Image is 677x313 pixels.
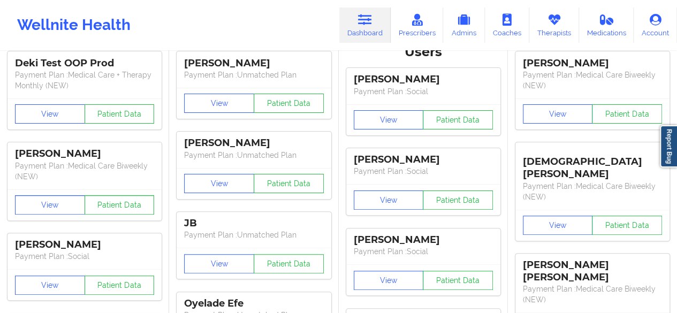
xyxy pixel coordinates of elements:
button: Patient Data [85,195,155,215]
button: View [184,254,254,273]
p: Payment Plan : Medical Care Biweekly (NEW) [523,284,662,305]
button: View [184,94,254,113]
div: [PERSON_NAME] [15,148,154,160]
a: Medications [579,7,634,43]
a: Report Bug [660,125,677,167]
button: View [184,174,254,193]
p: Payment Plan : Social [15,251,154,262]
a: Therapists [529,7,579,43]
div: Deki Test OOP Prod [15,57,154,70]
button: View [15,104,85,124]
p: Payment Plan : Medical Care Biweekly (NEW) [15,161,154,182]
div: [PERSON_NAME] [PERSON_NAME] [523,259,662,284]
button: View [523,104,593,124]
div: [DEMOGRAPHIC_DATA][PERSON_NAME] [523,148,662,180]
p: Payment Plan : Unmatched Plan [184,70,323,80]
a: Account [634,7,677,43]
div: [PERSON_NAME] [523,57,662,70]
p: Payment Plan : Social [354,246,493,257]
button: Patient Data [423,110,493,129]
div: [PERSON_NAME] [354,154,493,166]
p: Payment Plan : Medical Care Biweekly (NEW) [523,70,662,91]
div: [PERSON_NAME] [184,137,323,149]
button: Patient Data [85,276,155,295]
p: Payment Plan : Unmatched Plan [184,230,323,240]
p: Payment Plan : Unmatched Plan [184,150,323,161]
button: Patient Data [254,94,324,113]
a: Admins [443,7,485,43]
p: Payment Plan : Medical Care Biweekly (NEW) [523,181,662,202]
div: [PERSON_NAME] [354,234,493,246]
button: Patient Data [254,174,324,193]
a: Prescribers [391,7,444,43]
div: [PERSON_NAME] [354,73,493,86]
button: Patient Data [592,104,662,124]
a: Dashboard [339,7,391,43]
button: View [523,216,593,235]
button: View [15,195,85,215]
button: View [354,110,424,129]
button: Patient Data [423,271,493,290]
div: JB [184,217,323,230]
div: [PERSON_NAME] [184,57,323,70]
p: Payment Plan : Medical Care + Therapy Monthly (NEW) [15,70,154,91]
button: Patient Data [254,254,324,273]
button: Patient Data [85,104,155,124]
p: Payment Plan : Social [354,166,493,177]
div: Oyelade Efe [184,297,323,310]
button: View [15,276,85,295]
button: Patient Data [423,190,493,210]
button: Patient Data [592,216,662,235]
button: View [354,271,424,290]
a: Coaches [485,7,529,43]
div: [PERSON_NAME] [15,239,154,251]
button: View [354,190,424,210]
p: Payment Plan : Social [354,86,493,97]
